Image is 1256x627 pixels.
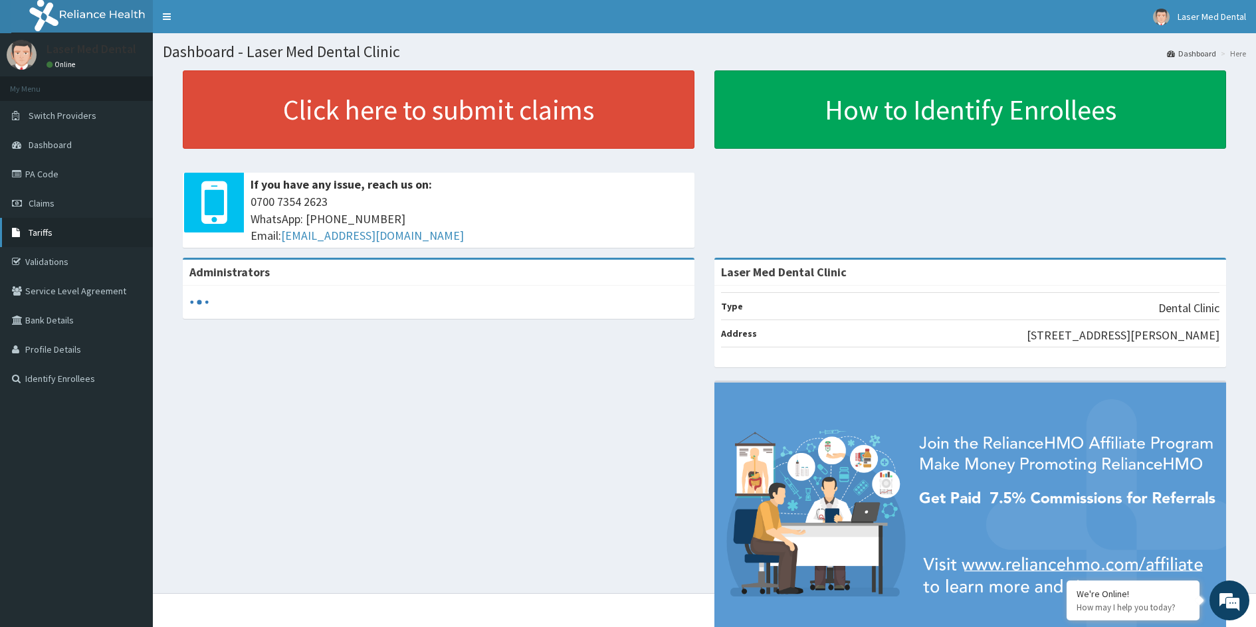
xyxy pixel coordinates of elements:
span: Dashboard [29,139,72,151]
span: Laser Med Dental [1178,11,1246,23]
p: [STREET_ADDRESS][PERSON_NAME] [1027,327,1219,344]
span: Switch Providers [29,110,96,122]
span: Claims [29,197,54,209]
img: User Image [1153,9,1170,25]
h1: Dashboard - Laser Med Dental Clinic [163,43,1246,60]
svg: audio-loading [189,292,209,312]
b: Address [721,327,757,339]
div: We're Online! [1077,588,1190,600]
b: Type [721,300,743,312]
span: 0700 7354 2623 WhatsApp: [PHONE_NUMBER] Email: [251,193,688,244]
p: Dental Clinic [1158,300,1219,317]
a: Online [47,60,78,69]
img: User Image [7,40,37,70]
p: How may I help you today? [1077,602,1190,613]
b: Administrators [189,264,270,280]
li: Here [1217,48,1246,59]
b: If you have any issue, reach us on: [251,177,432,192]
strong: Laser Med Dental Clinic [721,264,847,280]
a: Dashboard [1167,48,1216,59]
span: Tariffs [29,226,52,238]
a: How to Identify Enrollees [714,70,1226,149]
a: Click here to submit claims [183,70,694,149]
p: Laser Med Dental [47,43,136,55]
a: [EMAIL_ADDRESS][DOMAIN_NAME] [281,228,464,243]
